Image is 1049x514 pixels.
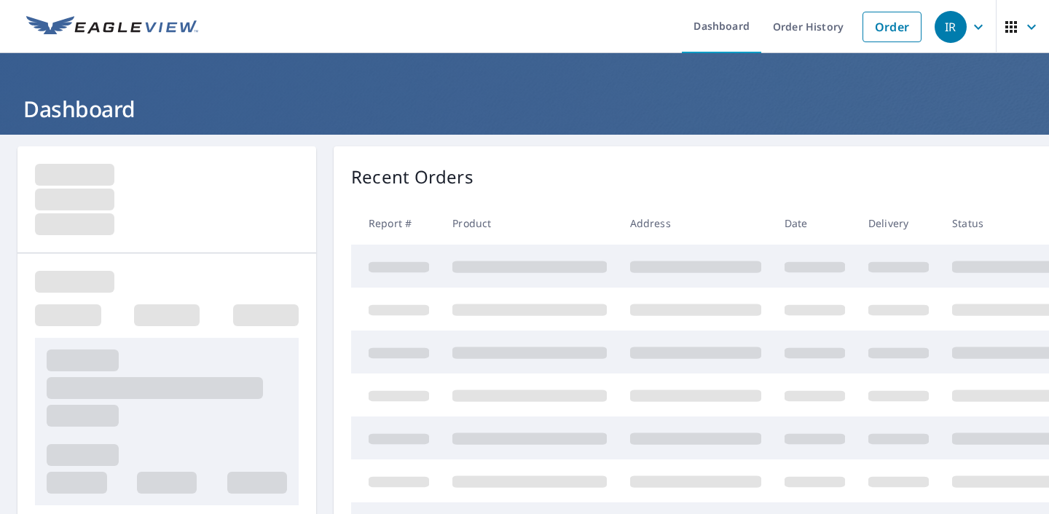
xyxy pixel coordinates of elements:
[863,12,922,42] a: Order
[351,164,474,190] p: Recent Orders
[17,94,1032,124] h1: Dashboard
[441,202,618,245] th: Product
[857,202,940,245] th: Delivery
[618,202,773,245] th: Address
[351,202,441,245] th: Report #
[935,11,967,43] div: IR
[773,202,857,245] th: Date
[26,16,198,38] img: EV Logo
